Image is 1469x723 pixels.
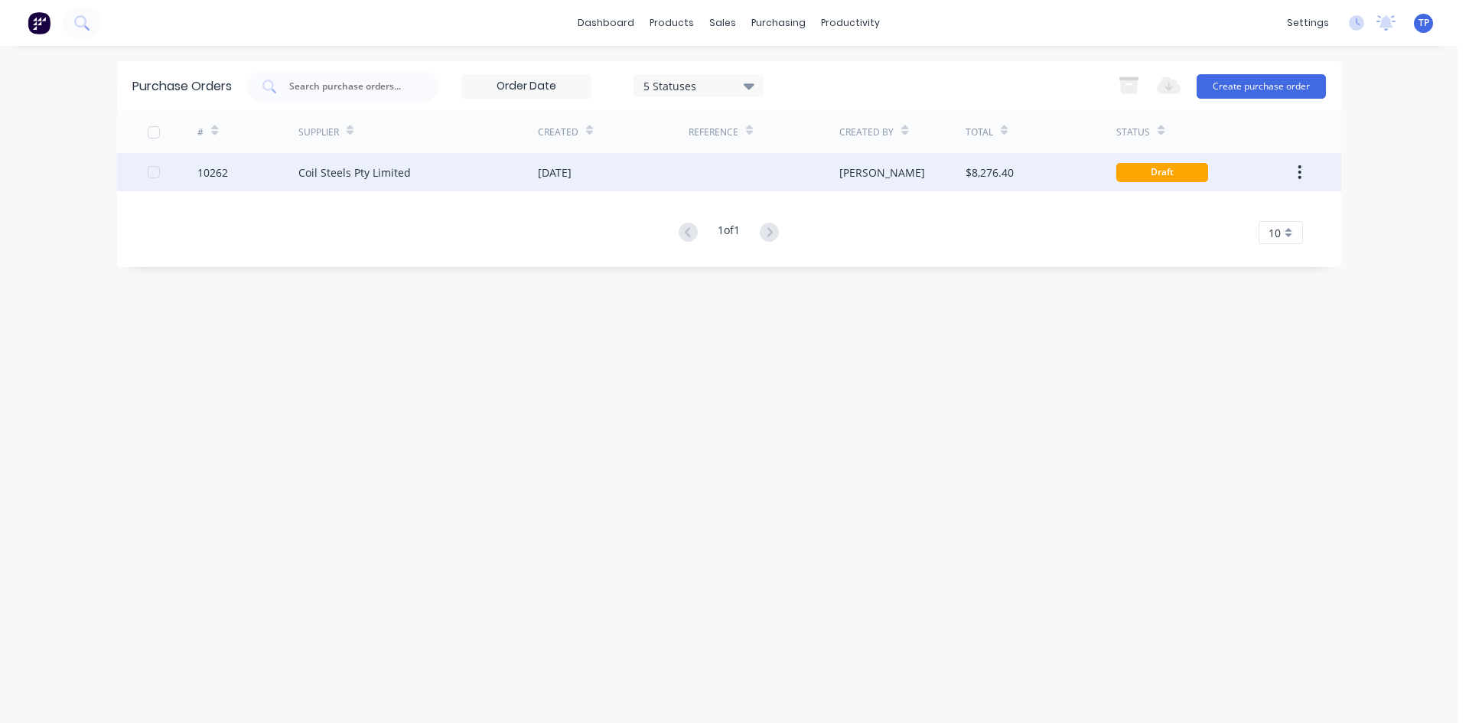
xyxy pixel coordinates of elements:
div: $8,276.40 [966,164,1014,181]
input: Order Date [462,75,591,98]
div: 10262 [197,164,228,181]
div: purchasing [744,11,813,34]
div: Total [966,125,993,139]
div: Purchase Orders [132,77,232,96]
div: products [642,11,702,34]
div: [DATE] [538,164,572,181]
span: TP [1419,16,1429,30]
div: productivity [813,11,888,34]
div: 5 Statuses [643,77,753,93]
button: Create purchase order [1197,74,1326,99]
div: Coil Steels Pty Limited [298,164,411,181]
div: Reference [689,125,738,139]
a: dashboard [570,11,642,34]
div: [PERSON_NAME] [839,164,925,181]
div: # [197,125,204,139]
div: 1 of 1 [718,222,740,244]
div: Status [1116,125,1150,139]
div: settings [1279,11,1337,34]
div: sales [702,11,744,34]
div: Created [538,125,578,139]
input: Search purchase orders... [288,79,415,94]
div: Created By [839,125,894,139]
span: 10 [1269,225,1281,241]
img: Factory [28,11,50,34]
div: Supplier [298,125,339,139]
div: Draft [1116,163,1208,182]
